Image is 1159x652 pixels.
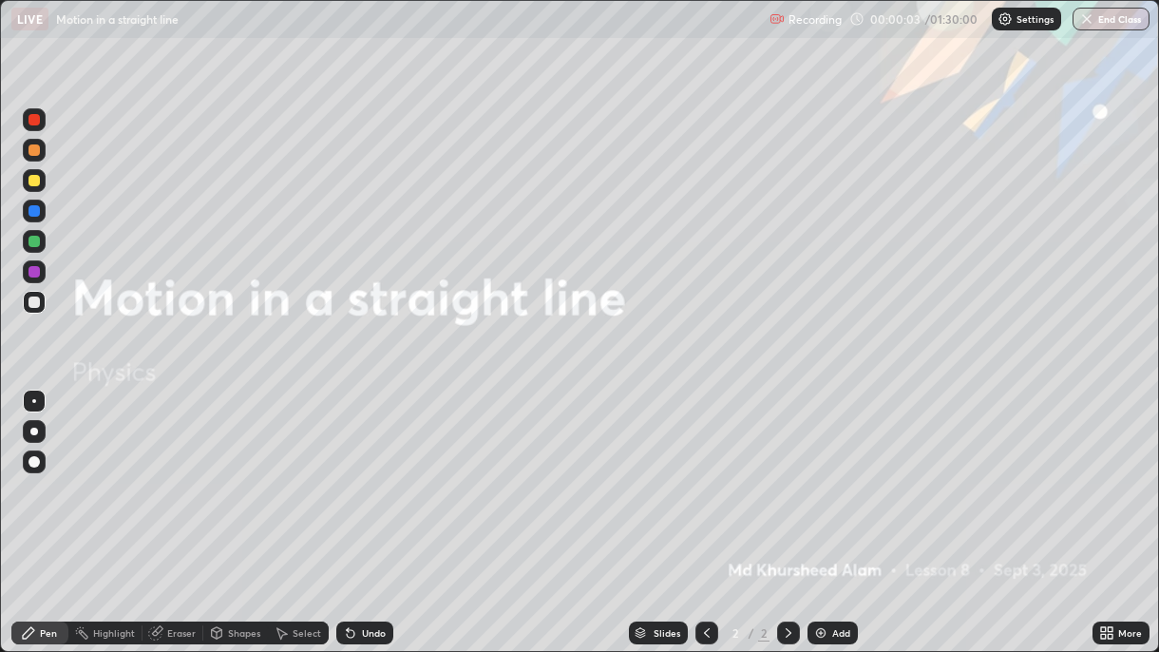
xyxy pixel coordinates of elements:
img: recording.375f2c34.svg [769,11,785,27]
img: class-settings-icons [997,11,1013,27]
div: / [749,627,754,639]
img: add-slide-button [813,625,828,641]
div: Slides [654,628,680,638]
div: Select [293,628,321,638]
div: More [1118,628,1142,638]
button: End Class [1073,8,1149,30]
p: LIVE [17,11,43,27]
div: 2 [758,624,769,642]
p: Recording [788,12,842,27]
div: 2 [726,627,745,639]
p: Motion in a straight line [56,11,179,27]
img: end-class-cross [1079,11,1094,27]
div: Undo [362,628,386,638]
div: Add [832,628,850,638]
div: Highlight [93,628,135,638]
div: Shapes [228,628,260,638]
div: Eraser [167,628,196,638]
p: Settings [1016,14,1054,24]
div: Pen [40,628,57,638]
